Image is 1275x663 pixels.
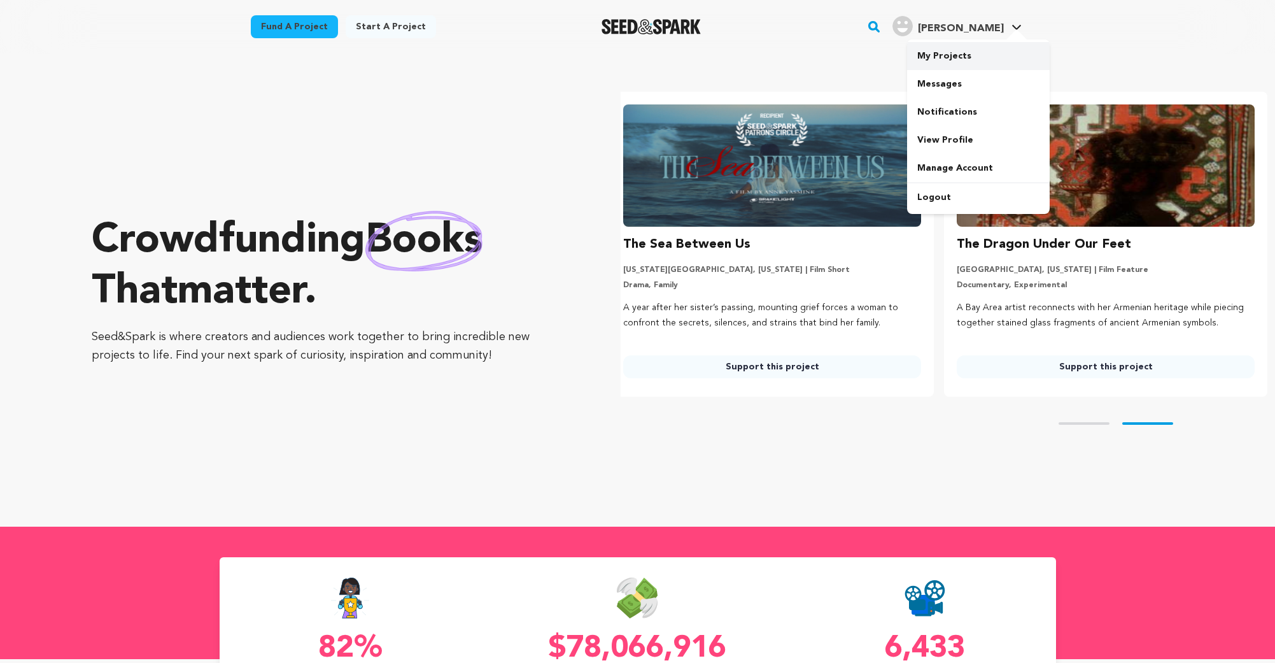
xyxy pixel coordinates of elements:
[907,42,1050,70] a: My Projects
[365,211,483,271] img: hand sketched image
[251,15,338,38] a: Fund a project
[623,301,921,331] p: A year after her sister’s passing, mounting grief forces a woman to confront the secrets, silence...
[623,234,750,255] h3: The Sea Between Us
[957,301,1255,331] p: A Bay Area artist reconnects with her Armenian heritage while piecing together stained glass frag...
[92,328,570,365] p: Seed&Spark is where creators and audiences work together to bring incredible new projects to life...
[602,19,701,34] img: Seed&Spark Logo Dark Mode
[617,578,658,618] img: Seed&Spark Money Raised Icon
[890,13,1024,36] a: Jack K.'s Profile
[907,183,1050,211] a: Logout
[623,355,921,378] a: Support this project
[957,234,1131,255] h3: The Dragon Under Our Feet
[907,98,1050,126] a: Notifications
[892,16,1004,36] div: Jack K.'s Profile
[890,13,1024,40] span: Jack K.'s Profile
[602,19,701,34] a: Seed&Spark Homepage
[623,265,921,275] p: [US_STATE][GEOGRAPHIC_DATA], [US_STATE] | Film Short
[92,216,570,318] p: Crowdfunding that .
[178,272,304,313] span: matter
[957,280,1255,290] p: Documentary, Experimental
[330,578,370,618] img: Seed&Spark Success Rate Icon
[907,154,1050,182] a: Manage Account
[918,24,1004,34] span: [PERSON_NAME]
[907,70,1050,98] a: Messages
[957,265,1255,275] p: [GEOGRAPHIC_DATA], [US_STATE] | Film Feature
[905,578,945,618] img: Seed&Spark Projects Created Icon
[957,104,1255,227] img: The Dragon Under Our Feet image
[623,104,921,227] img: The Sea Between Us image
[957,355,1255,378] a: Support this project
[907,126,1050,154] a: View Profile
[892,16,913,36] img: user.png
[623,280,921,290] p: Drama, Family
[346,15,436,38] a: Start a project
